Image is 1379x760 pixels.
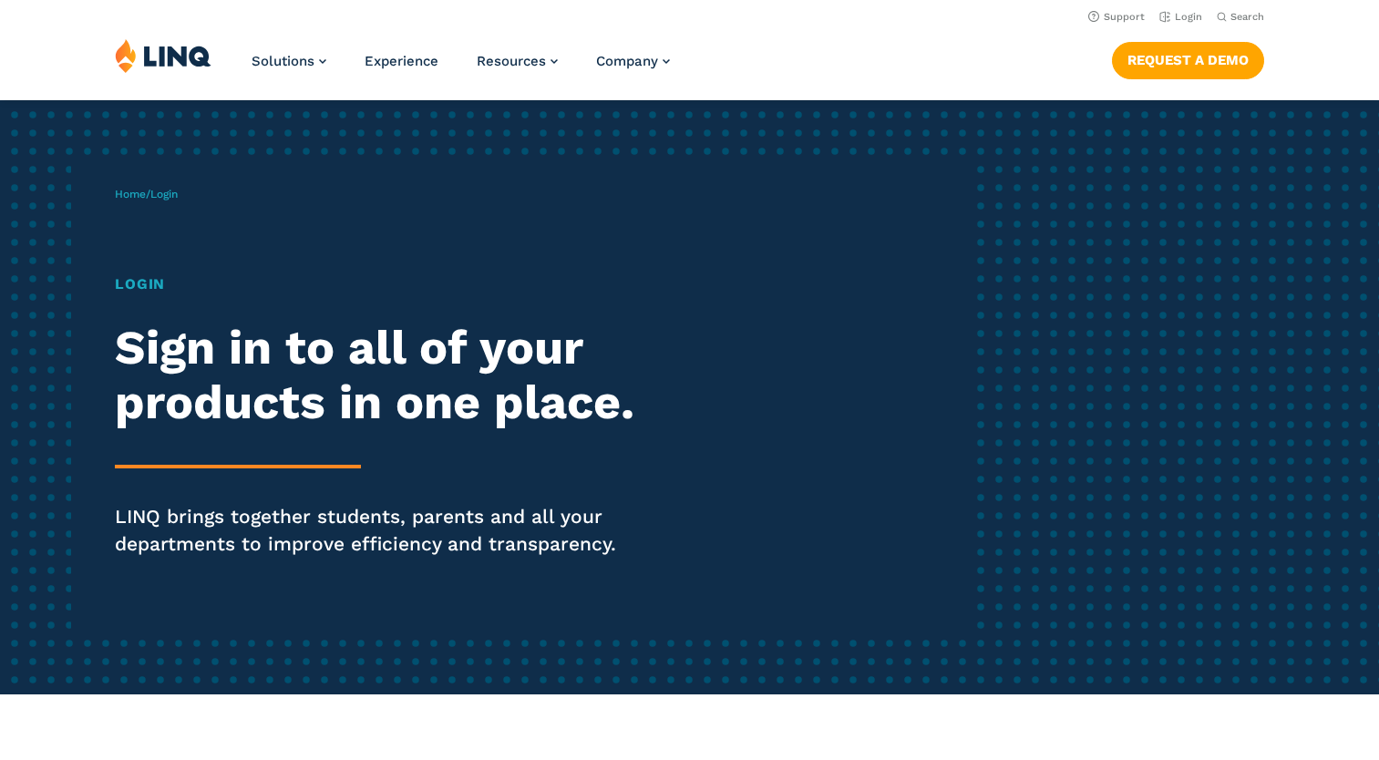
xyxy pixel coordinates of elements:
[252,38,670,98] nav: Primary Navigation
[115,273,646,295] h1: Login
[252,53,314,69] span: Solutions
[115,38,211,73] img: LINQ | K‑12 Software
[596,53,658,69] span: Company
[252,53,326,69] a: Solutions
[365,53,438,69] a: Experience
[115,188,178,200] span: /
[1112,38,1264,78] nav: Button Navigation
[115,188,146,200] a: Home
[1088,11,1145,23] a: Support
[1159,11,1202,23] a: Login
[1112,42,1264,78] a: Request a Demo
[1230,11,1264,23] span: Search
[477,53,558,69] a: Resources
[115,503,646,558] p: LINQ brings together students, parents and all your departments to improve efficiency and transpa...
[596,53,670,69] a: Company
[477,53,546,69] span: Resources
[150,188,178,200] span: Login
[1217,10,1264,24] button: Open Search Bar
[115,321,646,430] h2: Sign in to all of your products in one place.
